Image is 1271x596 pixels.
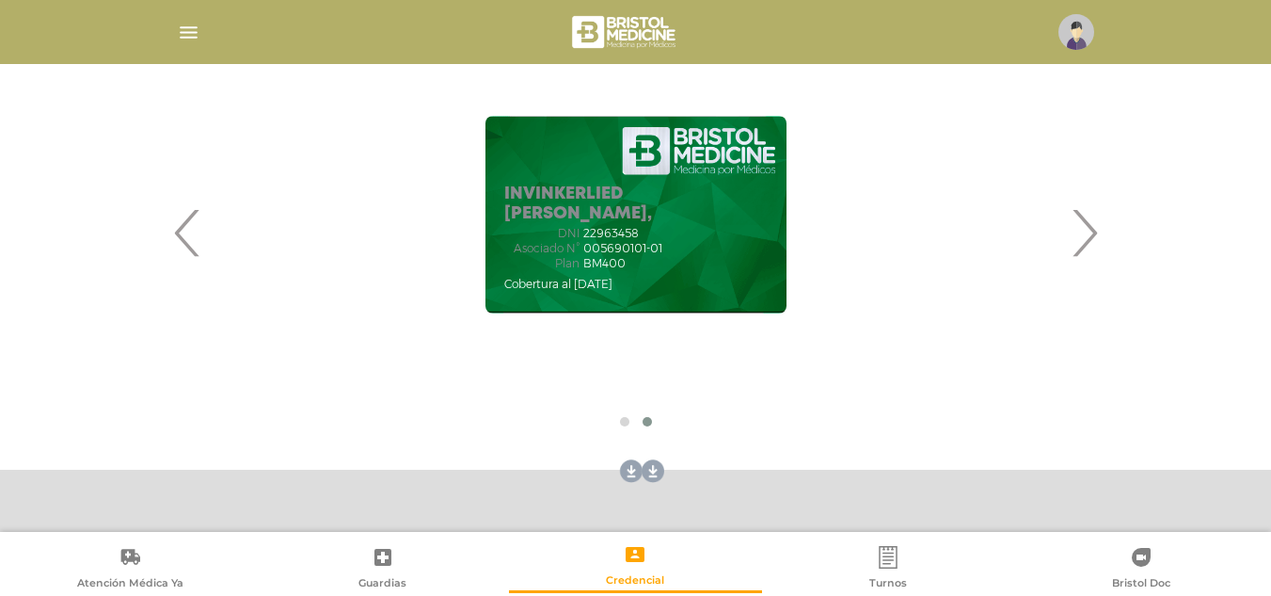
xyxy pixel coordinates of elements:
[504,185,768,225] h5: INVINKERLIED [PERSON_NAME],
[358,576,406,593] span: Guardias
[177,21,200,44] img: Cober_menu-lines-white.svg
[169,182,206,283] span: Previous
[509,542,762,590] a: Credencial
[583,257,626,270] span: BM400
[606,573,664,590] span: Credencial
[762,545,1015,593] a: Turnos
[1058,14,1094,50] img: profile-placeholder.svg
[504,227,580,240] span: DNI
[504,277,612,291] span: Cobertura al [DATE]
[77,576,183,593] span: Atención Médica Ya
[1112,576,1170,593] span: Bristol Doc
[583,242,662,255] span: 005690101-01
[257,545,510,593] a: Guardias
[1066,182,1103,283] span: Next
[504,257,580,270] span: Plan
[504,242,580,255] span: Asociado N°
[583,227,639,240] span: 22963458
[1014,545,1267,593] a: Bristol Doc
[569,9,681,55] img: bristol-medicine-blanco.png
[4,545,257,593] a: Atención Médica Ya
[869,576,907,593] span: Turnos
